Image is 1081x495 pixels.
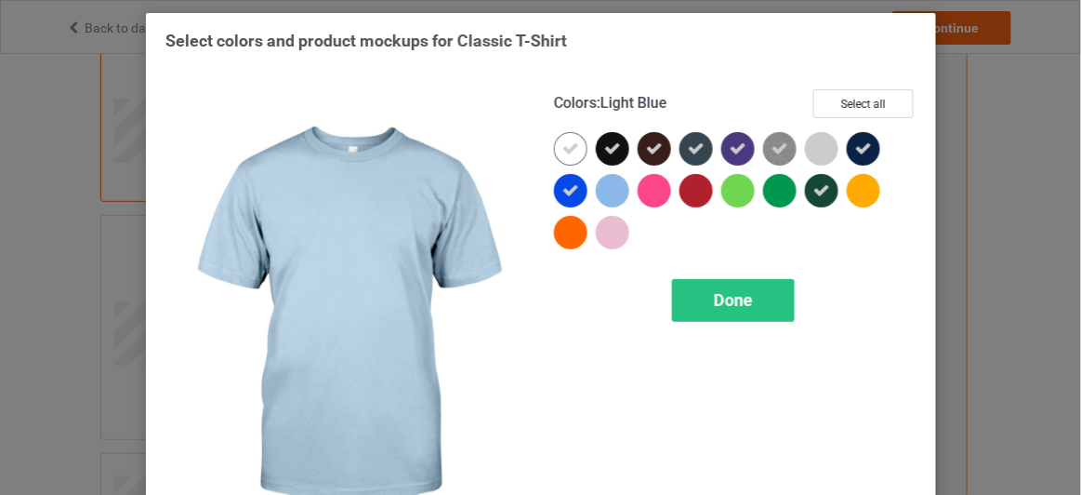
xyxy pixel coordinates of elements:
button: Select all [813,89,914,118]
span: Select colors and product mockups for Classic T-Shirt [165,31,567,50]
img: heather_texture.png [763,132,797,166]
h4: : [554,94,667,114]
span: Colors [554,94,597,112]
span: Light Blue [600,94,667,112]
span: Done [713,290,752,310]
